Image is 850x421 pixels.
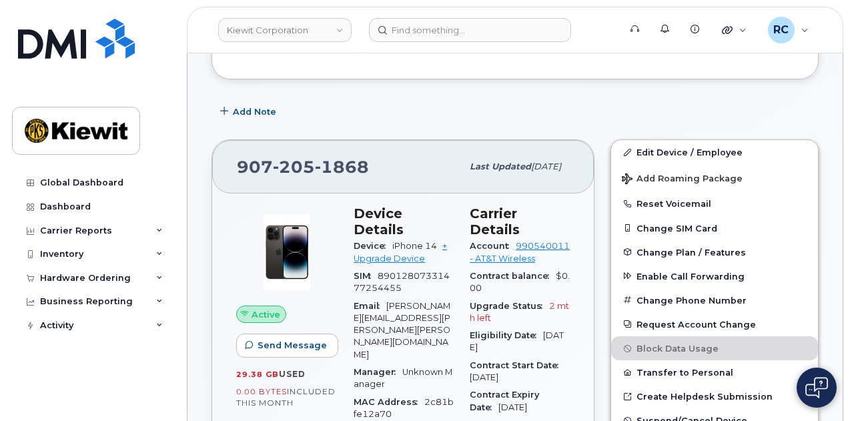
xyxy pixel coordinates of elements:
h3: Device Details [354,205,454,238]
h3: Carrier Details [470,205,570,238]
span: included this month [236,386,336,408]
span: Send Message [258,339,327,352]
button: Request Account Change [611,312,818,336]
span: 1868 [315,157,369,177]
span: Active [252,308,280,321]
span: SIM [354,271,378,281]
a: Create Helpdesk Submission [611,384,818,408]
div: Quicklinks [713,17,756,43]
span: [DATE] [498,402,527,412]
button: Transfer to Personal [611,360,818,384]
span: Upgrade Status [470,301,549,311]
button: Change Plan / Features [611,240,818,264]
a: + Upgrade Device [354,241,447,263]
a: Edit Device / Employee [611,140,818,164]
span: 2c81bfe12a70 [354,397,454,419]
span: Change Plan / Features [636,247,746,257]
span: Email [354,301,386,311]
span: Contract Start Date [470,360,565,370]
span: Manager [354,367,402,377]
button: Add Roaming Package [611,164,818,191]
button: Reset Voicemail [611,191,818,216]
button: Enable Call Forwarding [611,264,818,288]
span: RC [773,22,789,38]
span: Contract Expiry Date [470,390,539,412]
span: Contract balance [470,271,556,281]
span: 907 [237,157,369,177]
input: Find something... [369,18,571,42]
span: Unknown Manager [354,367,452,389]
span: 0.00 Bytes [236,387,287,396]
span: [PERSON_NAME][EMAIL_ADDRESS][PERSON_NAME][PERSON_NAME][DOMAIN_NAME] [354,301,450,360]
span: 29.38 GB [236,370,279,379]
div: Rebeca Ceballos [759,17,818,43]
button: Send Message [236,334,338,358]
span: MAC Address [354,397,424,407]
a: Kiewit Corporation [218,18,352,42]
button: Block Data Usage [611,336,818,360]
span: [DATE] [531,161,561,171]
img: Open chat [805,377,828,398]
img: image20231002-3703462-njx0qo.jpeg [247,212,327,292]
span: Add Roaming Package [622,173,743,186]
span: 89012807331477254455 [354,271,450,293]
span: Account [470,241,516,251]
button: Change SIM Card [611,216,818,240]
span: Last updated [470,161,531,171]
button: Change Phone Number [611,288,818,312]
span: used [279,369,306,379]
button: Add Note [211,99,288,123]
span: iPhone 14 [392,241,437,251]
span: 2 mth left [470,301,569,323]
a: 990540011 - AT&T Wireless [470,241,570,263]
span: [DATE] [470,372,498,382]
span: Eligibility Date [470,330,543,340]
span: Device [354,241,392,251]
span: Add Note [233,105,276,118]
span: 205 [273,157,315,177]
span: Enable Call Forwarding [636,271,745,281]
